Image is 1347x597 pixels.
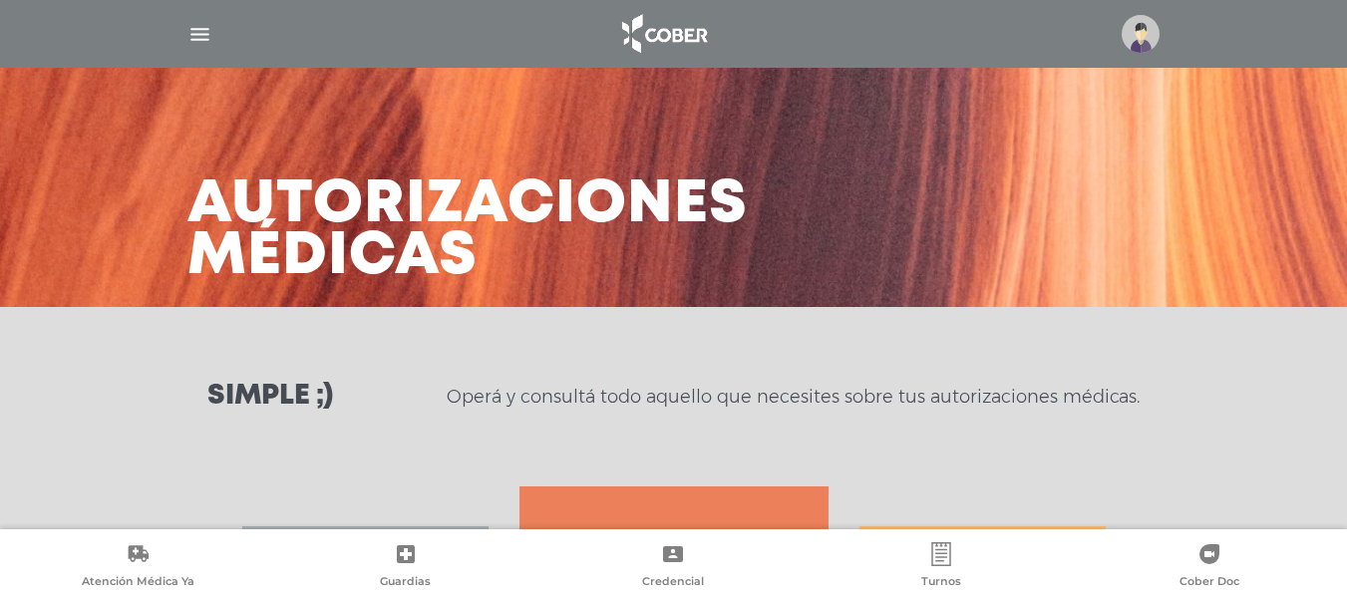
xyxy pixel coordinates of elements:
a: Cober Doc [1075,542,1343,593]
a: Atención Médica Ya [4,542,272,593]
img: logo_cober_home-white.png [611,10,716,58]
span: Credencial [642,574,704,592]
span: Turnos [921,574,961,592]
span: Guardias [380,574,431,592]
h3: Simple ;) [207,383,333,411]
h3: Autorizaciones médicas [187,179,748,283]
span: Cober Doc [1179,574,1239,592]
a: Turnos [808,542,1076,593]
a: Credencial [539,542,808,593]
img: profile-placeholder.svg [1122,15,1160,53]
span: Atención Médica Ya [82,574,194,592]
p: Operá y consultá todo aquello que necesites sobre tus autorizaciones médicas. [447,385,1140,409]
img: Cober_menu-lines-white.svg [187,22,212,47]
a: Guardias [272,542,540,593]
